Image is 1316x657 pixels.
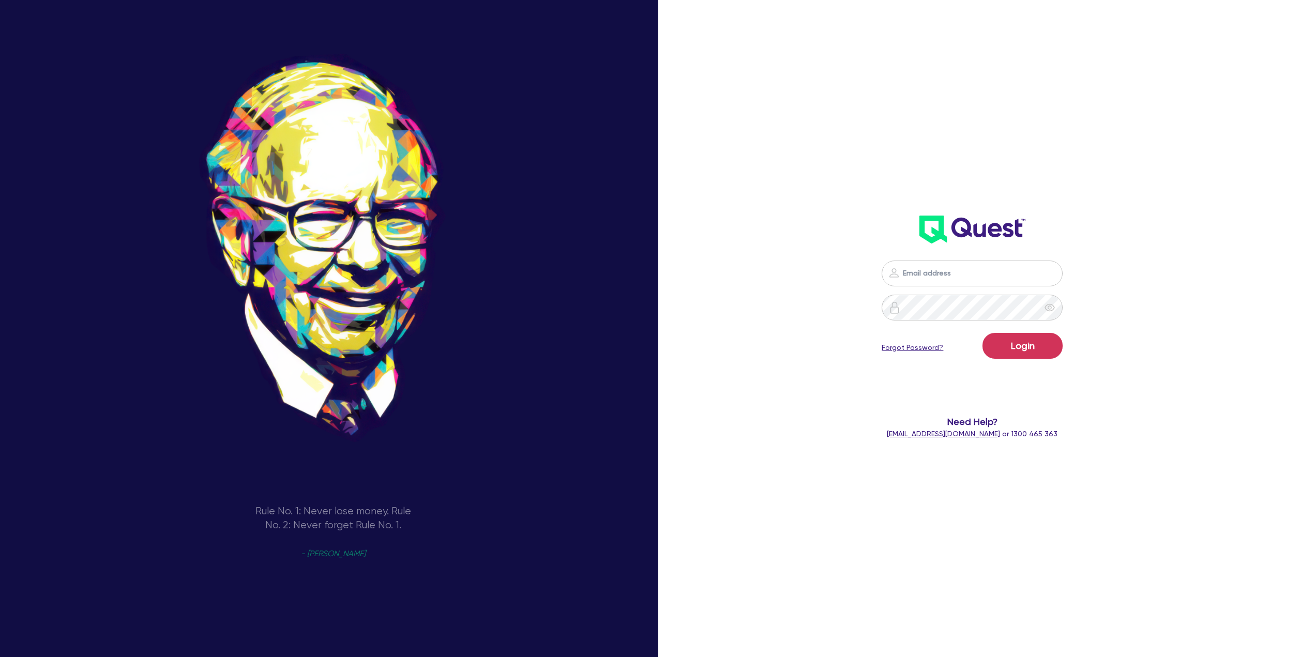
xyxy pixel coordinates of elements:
[1045,302,1055,313] span: eye
[301,550,366,558] span: - [PERSON_NAME]
[882,342,943,353] a: Forgot Password?
[887,430,1000,438] a: [EMAIL_ADDRESS][DOMAIN_NAME]
[888,267,900,279] img: icon-password
[919,216,1025,243] img: wH2k97JdezQIQAAAABJRU5ErkJggg==
[982,333,1063,359] button: Login
[888,301,901,314] img: icon-password
[887,430,1057,438] span: or 1300 465 363
[790,415,1155,429] span: Need Help?
[882,261,1063,286] input: Email address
